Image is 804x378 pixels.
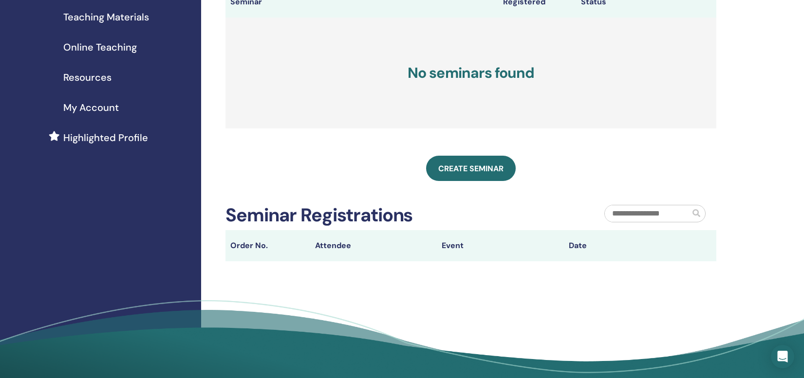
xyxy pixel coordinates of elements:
th: Order No. [225,230,310,261]
span: My Account [63,100,119,115]
a: Create seminar [426,156,516,181]
span: Create seminar [438,163,504,174]
th: Attendee [310,230,437,261]
span: Teaching Materials [63,10,149,24]
h2: Seminar Registrations [225,204,413,227]
h3: No seminars found [225,18,716,128]
span: Online Teaching [63,40,137,54]
th: Event [437,230,564,261]
th: Date [564,230,691,261]
span: Resources [63,70,112,85]
div: Open Intercom Messenger [771,345,794,368]
span: Highlighted Profile [63,130,148,145]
